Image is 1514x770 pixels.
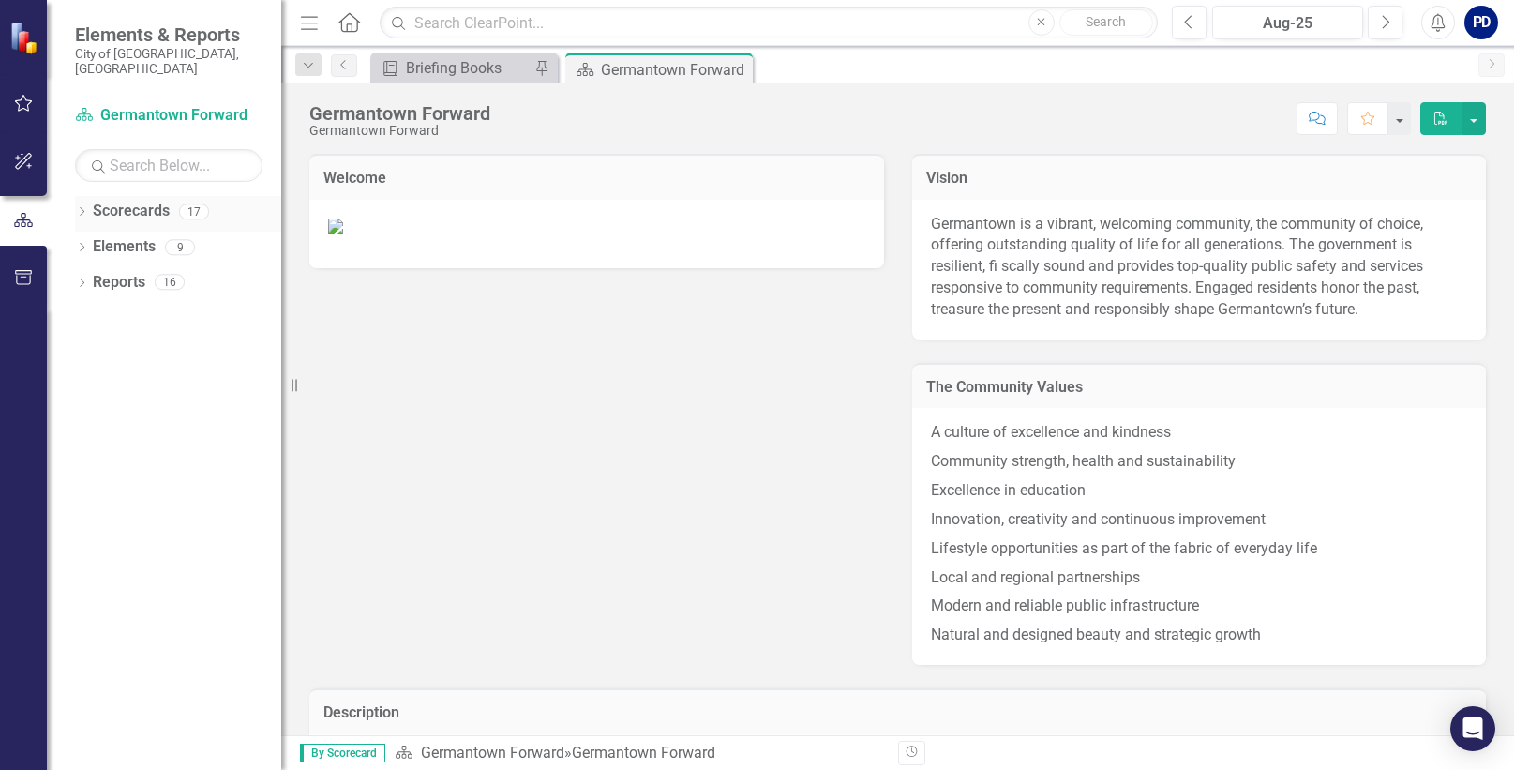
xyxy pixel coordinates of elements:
[300,744,385,762] span: By Scorecard
[380,7,1157,39] input: Search ClearPoint...
[931,621,1468,646] p: Natural and designed beauty and strategic growth
[93,272,145,294] a: Reports
[931,535,1468,564] p: Lifestyle opportunities as part of the fabric of everyday life
[9,22,42,54] img: ClearPoint Strategy
[1059,9,1153,36] button: Search
[323,170,870,187] h3: Welcome
[75,105,262,127] a: Germantown Forward
[328,219,343,234] img: 198-077_GermantownForward2035_Layout_rev2%20(4)_Page_01%20v2.jpg
[572,744,715,762] div: Germantown Forward
[93,201,170,222] a: Scorecards
[75,149,262,182] input: Search Below...
[406,56,530,80] div: Briefing Books
[375,56,530,80] a: Briefing Books
[1450,706,1495,751] div: Open Intercom Messenger
[931,592,1468,621] p: Modern and reliable public infrastructure
[75,23,262,46] span: Elements & Reports
[155,275,185,291] div: 16
[421,744,564,762] a: Germantown Forward
[931,447,1468,476] p: Community strength, health and sustainability
[323,704,1472,721] h3: Description
[395,743,884,764] div: »
[309,124,490,138] div: Germantown Forward
[1086,14,1126,29] span: Search
[165,239,195,255] div: 9
[75,46,262,77] small: City of [GEOGRAPHIC_DATA], [GEOGRAPHIC_DATA]
[931,476,1468,506] p: Excellence in education
[1212,6,1364,39] button: Aug-25
[1464,6,1498,39] button: PD
[601,58,748,82] div: Germantown Forward
[179,204,209,219] div: 17
[926,379,1473,396] h3: The Community Values
[931,422,1468,447] p: A culture of excellence and kindness
[1219,12,1357,35] div: Aug-25
[931,506,1468,535] p: Innovation, creativity and continuous improvement
[93,236,156,258] a: Elements
[931,214,1468,321] p: Germantown is a vibrant, welcoming community, the community of choice, offering outstanding quali...
[931,564,1468,593] p: Local and regional partnerships
[309,103,490,124] div: Germantown Forward
[926,170,1473,187] h3: Vision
